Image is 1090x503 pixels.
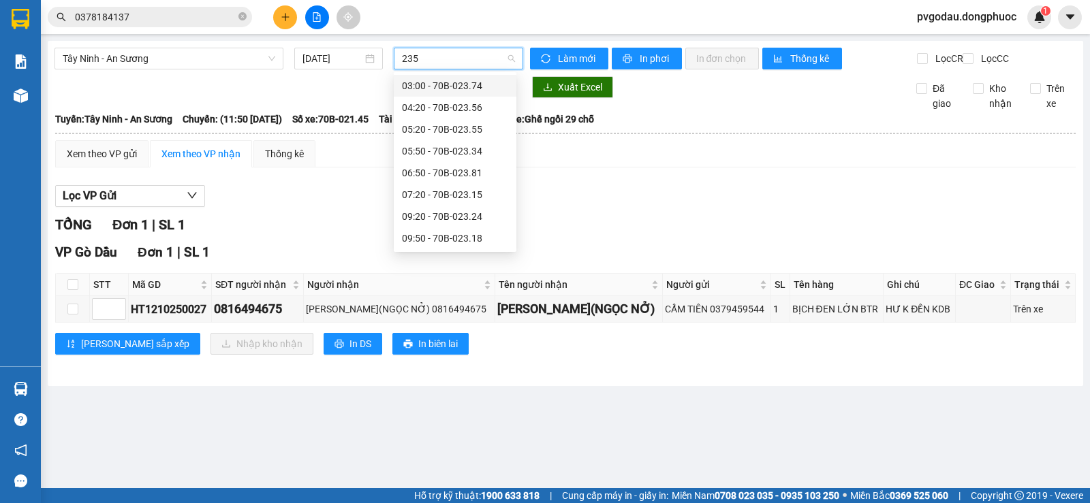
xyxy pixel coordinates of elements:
div: 05:50 - 70B-023.34 [402,144,508,159]
button: syncLàm mới [530,48,608,69]
button: downloadXuất Excel [532,76,613,98]
button: printerIn DS [324,333,382,355]
span: pvgodau.dongphuoc [906,8,1027,25]
span: printer [334,339,344,350]
th: STT [90,274,129,296]
span: Kho nhận [984,81,1019,111]
span: Trên xe [1041,81,1076,111]
span: 01 Võ Văn Truyện, KP.1, Phường 2 [108,41,187,58]
div: Xem theo VP gửi [67,146,137,161]
span: [PERSON_NAME]: [4,88,144,96]
span: Tài xế: [PERSON_NAME] [379,112,480,127]
span: notification [14,444,27,457]
strong: 0708 023 035 - 0935 103 250 [715,490,839,501]
div: BỊCH ĐEN LỚN BTR [792,302,882,317]
span: Hotline: 19001152 [108,61,167,69]
span: copyright [1014,491,1024,500]
span: printer [403,339,413,350]
span: caret-down [1064,11,1076,23]
div: 09:50 - 70B-023.18 [402,231,508,246]
span: Loại xe: Ghế ngồi 29 chỗ [490,112,594,127]
span: 1 [1043,6,1048,16]
sup: 1 [1041,6,1050,16]
button: printerIn phơi [612,48,682,69]
span: Lọc CC [976,51,1011,66]
input: Tìm tên, số ĐT hoặc mã đơn [75,10,236,25]
span: close-circle [238,11,247,24]
div: 07:20 - 70B-023.15 [402,187,508,202]
div: 03:00 - 70B-023.74 [402,78,508,93]
img: logo [5,8,65,68]
button: plus [273,5,297,29]
span: [PERSON_NAME] sắp xếp [81,336,189,351]
td: 0816494675 [212,296,304,323]
div: HƯ K ĐỀN KDB [886,302,953,317]
span: In DS [349,336,371,351]
span: aim [343,12,353,22]
span: Xuất Excel [558,80,602,95]
button: sort-ascending[PERSON_NAME] sắp xếp [55,333,200,355]
span: 12:07:17 [DATE] [30,99,83,107]
div: [PERSON_NAME](NGỌC NỞ) [497,299,660,319]
div: 06:50 - 70B-023.81 [402,165,508,180]
strong: 1900 633 818 [481,490,540,501]
span: search [57,12,66,22]
img: warehouse-icon [14,382,28,396]
span: message [14,474,27,487]
span: ⚪️ [843,493,847,498]
td: HT1210250027 [129,296,212,323]
span: Mã GD [132,277,198,292]
span: Trạng thái [1014,277,1061,292]
span: Bến xe [GEOGRAPHIC_DATA] [108,22,183,39]
span: Làm mới [558,51,597,66]
span: SL 1 [159,216,185,233]
img: solution-icon [14,54,28,69]
button: downloadNhập kho nhận [211,333,313,355]
img: warehouse-icon [14,88,28,103]
span: Đơn 1 [112,216,149,233]
b: Tuyến: Tây Ninh - An Sương [55,114,172,125]
div: 1 [773,302,788,317]
span: printer [623,54,634,65]
span: download [543,82,552,93]
span: Miền Nam [672,488,839,503]
span: Tên người nhận [499,277,649,292]
th: Tên hàng [790,274,884,296]
span: Tây Ninh - An Sương [63,48,275,69]
span: VP Gò Dầu [55,244,117,260]
span: VPGD1210250022 [68,86,144,97]
span: bar-chart [773,54,785,65]
div: HT1210250027 [131,301,209,318]
div: Trên xe [1013,302,1073,317]
th: SL [771,274,790,296]
img: logo-vxr [12,9,29,29]
div: Xem theo VP nhận [161,146,240,161]
button: file-add [305,5,329,29]
span: question-circle [14,413,27,426]
span: ĐC Giao [959,277,997,292]
span: In phơi [640,51,671,66]
span: Đã giao [927,81,963,111]
span: sync [541,54,552,65]
span: close-circle [238,12,247,20]
img: icon-new-feature [1033,11,1046,23]
div: 09:20 - 70B-023.24 [402,209,508,224]
span: Hỗ trợ kỹ thuật: [414,488,540,503]
th: Ghi chú [884,274,956,296]
span: | [959,488,961,503]
span: sort-ascending [66,339,76,350]
span: | [550,488,552,503]
span: Đơn 1 [138,244,174,260]
button: printerIn biên lai [392,333,469,355]
span: In biên lai [418,336,458,351]
span: Thống kê [790,51,831,66]
div: CẨM TIÊN 0379459544 [665,302,768,317]
span: In ngày: [4,99,83,107]
button: In đơn chọn [685,48,760,69]
span: down [187,190,198,201]
span: Số xe: 70B-021.45 [292,112,369,127]
span: Người gửi [666,277,756,292]
div: 0816494675 [214,299,301,319]
span: TỔNG [55,216,92,233]
button: bar-chartThống kê [762,48,842,69]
